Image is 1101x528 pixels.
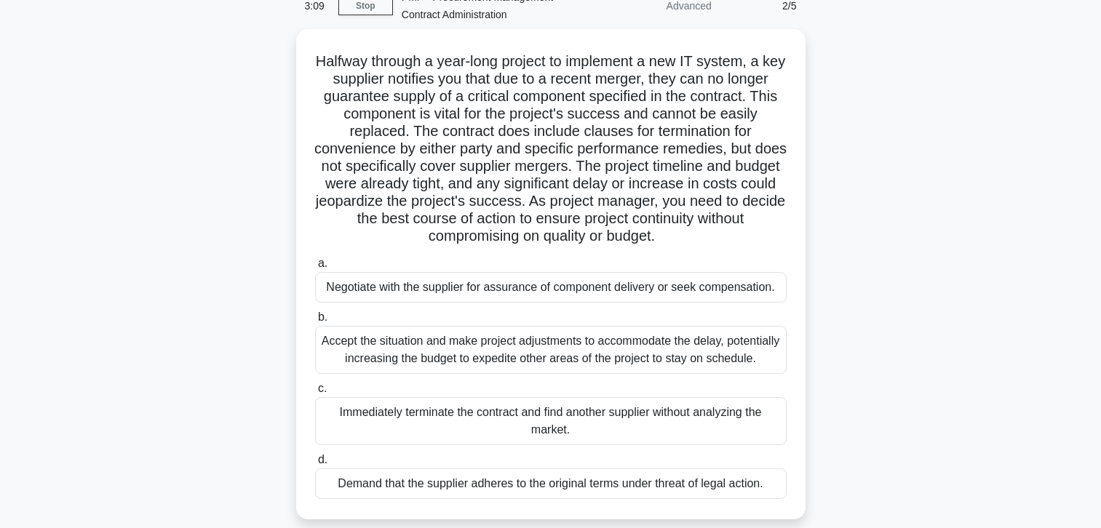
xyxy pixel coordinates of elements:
[315,397,787,445] div: Immediately terminate the contract and find another supplier without analyzing the market.
[315,468,787,499] div: Demand that the supplier adheres to the original terms under threat of legal action.
[318,453,327,465] span: d.
[318,257,327,269] span: a.
[315,326,787,374] div: Accept the situation and make project adjustments to accommodate the delay, potentially increasin...
[318,311,327,323] span: b.
[314,52,788,246] h5: Halfway through a year-long project to implement a new IT system, a key supplier notifies you tha...
[318,382,327,394] span: c.
[315,272,787,303] div: Negotiate with the supplier for assurance of component delivery or seek compensation.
